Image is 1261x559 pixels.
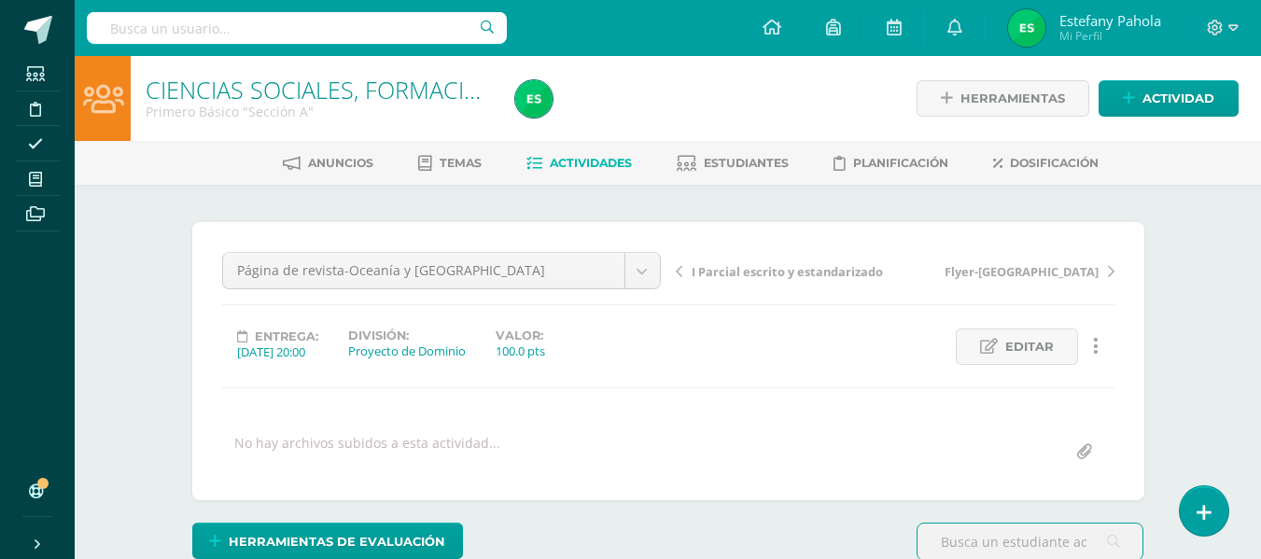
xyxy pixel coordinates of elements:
label: Valor: [496,328,545,342]
a: Página de revista-Oceanía y [GEOGRAPHIC_DATA] [223,253,660,288]
a: Actividades [526,148,632,178]
a: Estudiantes [677,148,789,178]
span: Mi Perfil [1059,28,1161,44]
a: Anuncios [283,148,373,178]
span: Dosificación [1010,156,1099,170]
input: Busca un usuario... [87,12,507,44]
a: Planificación [834,148,948,178]
a: Flyer-[GEOGRAPHIC_DATA] [895,261,1114,280]
span: Estudiantes [704,156,789,170]
span: I Parcial escrito y estandarizado [692,263,883,280]
span: Herramientas de evaluación [229,524,445,559]
div: 100.0 pts [496,342,545,359]
span: Entrega: [255,329,318,343]
span: Temas [440,156,482,170]
span: Planificación [853,156,948,170]
a: CIENCIAS SOCIALES, FORMACIÓN CIUDADANA E INTERCULTURALIDAD [146,74,889,105]
a: Dosificación [993,148,1099,178]
span: Flyer-[GEOGRAPHIC_DATA] [945,263,1099,280]
a: I Parcial escrito y estandarizado [676,261,895,280]
span: Estefany Pahola [1059,11,1161,30]
div: [DATE] 20:00 [237,343,318,360]
span: Anuncios [308,156,373,170]
div: Primero Básico 'Sección A' [146,103,493,120]
span: Página de revista-Oceanía y [GEOGRAPHIC_DATA] [237,253,610,288]
label: División: [348,328,466,342]
a: Herramientas [917,80,1089,117]
a: Herramientas de evaluación [192,523,463,559]
span: Actividad [1142,81,1214,116]
a: Temas [418,148,482,178]
img: 7618533d5882f3550b112057c8a693e7.png [515,80,553,118]
span: Editar [1005,329,1054,364]
img: 7618533d5882f3550b112057c8a693e7.png [1008,9,1045,47]
div: No hay archivos subidos a esta actividad... [234,434,500,470]
span: Actividades [550,156,632,170]
div: Proyecto de Dominio [348,342,466,359]
h1: CIENCIAS SOCIALES, FORMACIÓN CIUDADANA E INTERCULTURALIDAD [146,77,493,103]
span: Herramientas [960,81,1065,116]
a: Actividad [1099,80,1239,117]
